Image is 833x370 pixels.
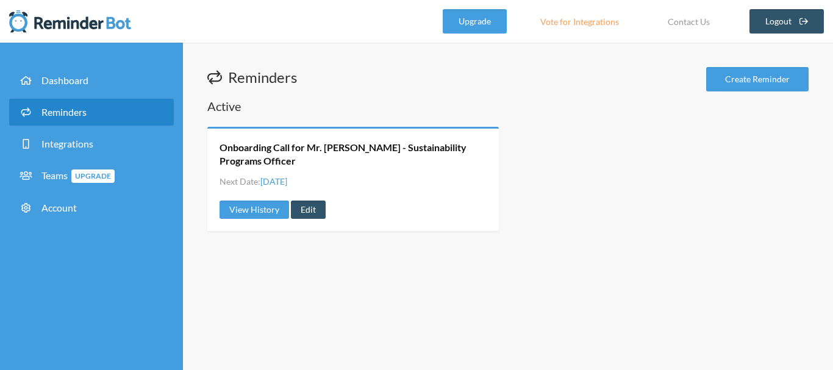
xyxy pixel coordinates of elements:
[9,162,174,190] a: TeamsUpgrade
[220,175,287,188] li: Next Date:
[41,106,87,118] span: Reminders
[220,141,487,168] a: Onboarding Call for Mr. [PERSON_NAME] - Sustainability Programs Officer
[220,201,289,219] a: View History
[291,201,326,219] a: Edit
[9,99,174,126] a: Reminders
[9,194,174,221] a: Account
[9,130,174,157] a: Integrations
[9,67,174,94] a: Dashboard
[41,74,88,86] span: Dashboard
[41,138,93,149] span: Integrations
[260,176,287,187] span: [DATE]
[71,169,115,183] span: Upgrade
[749,9,824,34] a: Logout
[207,67,297,88] h1: Reminders
[706,67,809,91] a: Create Reminder
[41,169,115,181] span: Teams
[207,98,809,115] h2: Active
[525,9,634,34] a: Vote for Integrations
[652,9,725,34] a: Contact Us
[9,9,131,34] img: Reminder Bot
[41,202,77,213] span: Account
[443,9,507,34] a: Upgrade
